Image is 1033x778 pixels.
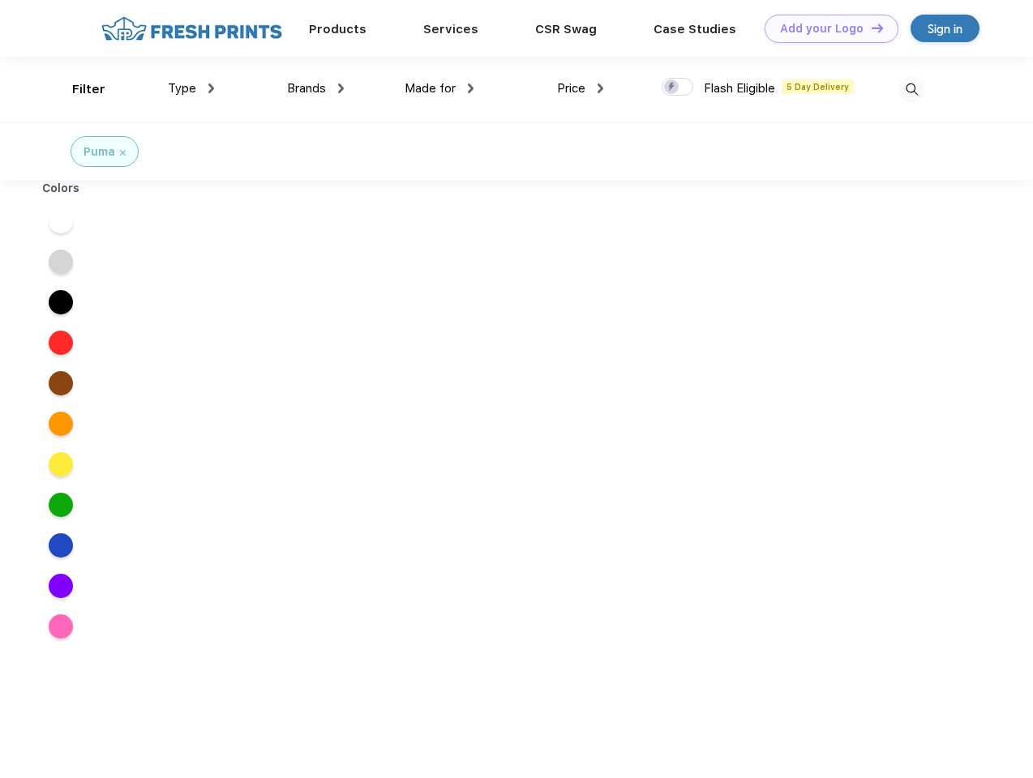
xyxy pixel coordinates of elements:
[30,180,92,197] div: Colors
[120,150,126,156] img: filter_cancel.svg
[84,143,115,160] div: Puma
[287,81,326,96] span: Brands
[96,15,287,43] img: fo%20logo%202.webp
[598,83,603,93] img: dropdown.png
[468,83,474,93] img: dropdown.png
[872,24,883,32] img: DT
[928,19,962,38] div: Sign in
[72,80,105,99] div: Filter
[704,81,775,96] span: Flash Eligible
[535,22,597,36] a: CSR Swag
[405,81,456,96] span: Made for
[338,83,344,93] img: dropdown.png
[208,83,214,93] img: dropdown.png
[780,22,864,36] div: Add your Logo
[168,81,196,96] span: Type
[423,22,478,36] a: Services
[782,79,854,94] span: 5 Day Delivery
[557,81,585,96] span: Price
[309,22,366,36] a: Products
[911,15,979,42] a: Sign in
[898,76,925,103] img: desktop_search.svg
